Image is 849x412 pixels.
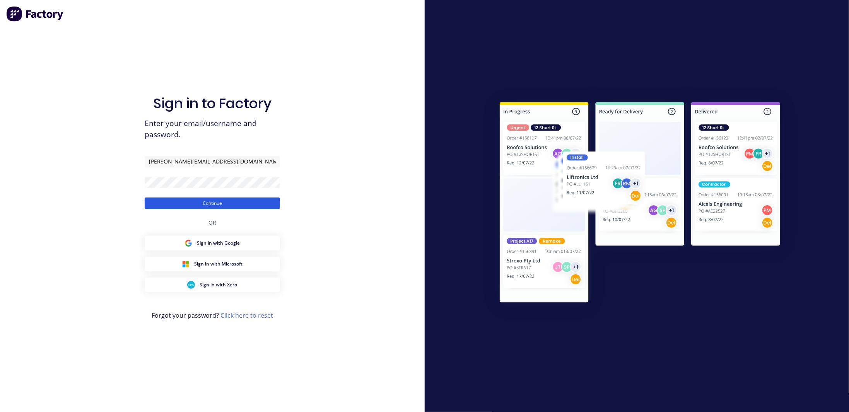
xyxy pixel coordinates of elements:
[145,257,280,271] button: Microsoft Sign inSign in with Microsoft
[145,278,280,292] button: Xero Sign inSign in with Xero
[197,240,240,247] span: Sign in with Google
[182,260,190,268] img: Microsoft Sign in
[194,260,243,267] span: Sign in with Microsoft
[184,239,192,247] img: Google Sign in
[220,311,273,320] a: Click here to reset
[200,281,237,288] span: Sign in with Xero
[153,95,272,112] h1: Sign in to Factory
[483,87,797,321] img: Sign in
[145,118,280,140] span: Enter your email/username and password.
[208,209,216,236] div: OR
[145,156,280,167] input: Email/Username
[187,281,195,289] img: Xero Sign in
[152,311,273,320] span: Forgot your password?
[145,197,280,209] button: Continue
[6,6,64,22] img: Factory
[145,236,280,250] button: Google Sign inSign in with Google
